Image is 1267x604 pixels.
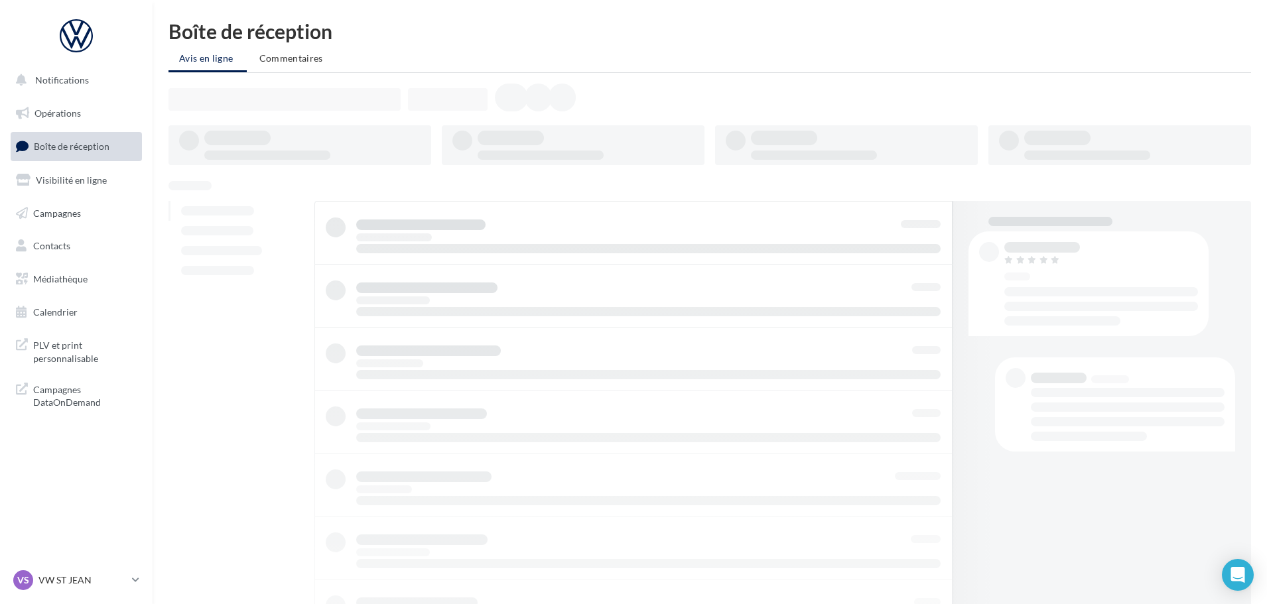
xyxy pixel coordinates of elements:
[33,273,88,284] span: Médiathèque
[8,99,145,127] a: Opérations
[8,200,145,227] a: Campagnes
[8,132,145,160] a: Boîte de réception
[33,240,70,251] span: Contacts
[8,331,145,370] a: PLV et print personnalisable
[8,298,145,326] a: Calendrier
[1222,559,1254,591] div: Open Intercom Messenger
[8,375,145,414] a: Campagnes DataOnDemand
[168,21,1251,41] div: Boîte de réception
[8,265,145,293] a: Médiathèque
[33,306,78,318] span: Calendrier
[35,74,89,86] span: Notifications
[36,174,107,186] span: Visibilité en ligne
[34,141,109,152] span: Boîte de réception
[33,207,81,218] span: Campagnes
[8,232,145,260] a: Contacts
[8,66,139,94] button: Notifications
[38,574,127,587] p: VW ST JEAN
[8,166,145,194] a: Visibilité en ligne
[259,52,323,64] span: Commentaires
[33,381,137,409] span: Campagnes DataOnDemand
[33,336,137,365] span: PLV et print personnalisable
[17,574,29,587] span: VS
[11,568,142,593] a: VS VW ST JEAN
[34,107,81,119] span: Opérations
